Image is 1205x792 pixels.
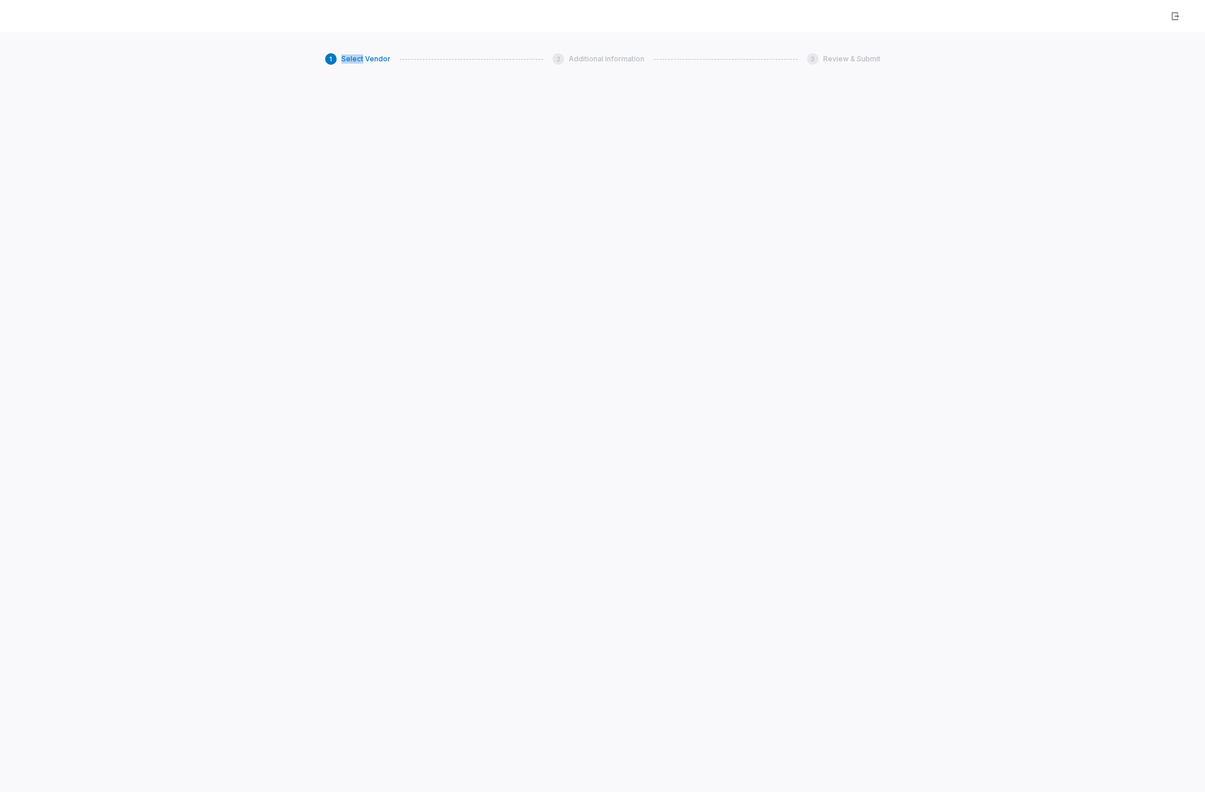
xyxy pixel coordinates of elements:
div: 1 [325,53,337,65]
div: 3 [807,53,819,65]
div: 2 [552,53,564,65]
span: Select Vendor [341,54,390,64]
span: Review & Submit [823,54,880,64]
span: Additional Information [569,54,644,64]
